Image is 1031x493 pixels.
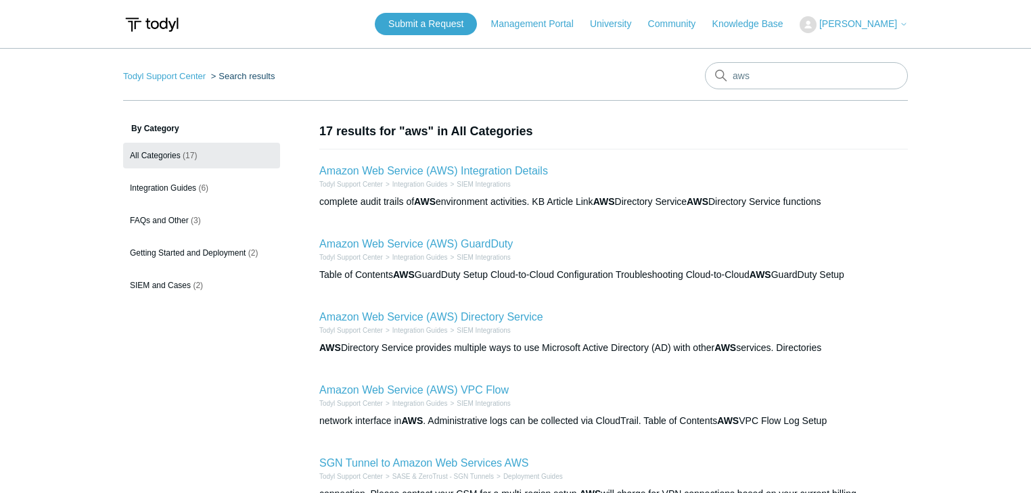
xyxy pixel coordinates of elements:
a: SIEM Integrations [457,181,510,188]
a: All Categories (17) [123,143,280,168]
a: Todyl Support Center [319,327,383,334]
em: AWS [687,196,708,207]
span: Getting Started and Deployment [130,248,246,258]
a: Todyl Support Center [319,400,383,407]
h1: 17 results for "aws" in All Categories [319,122,908,141]
a: Deployment Guides [503,473,563,480]
span: (3) [191,216,201,225]
li: Todyl Support Center [319,398,383,408]
em: AWS [319,342,341,353]
li: Integration Guides [383,398,448,408]
div: network interface in . Administrative logs can be collected via CloudTrail. Table of Contents VPC... [319,414,908,428]
input: Search [705,62,908,89]
li: Todyl Support Center [123,71,208,81]
a: FAQs and Other (3) [123,208,280,233]
button: [PERSON_NAME] [800,16,908,33]
a: Amazon Web Service (AWS) Integration Details [319,165,548,177]
li: Todyl Support Center [319,252,383,262]
a: SIEM and Cases (2) [123,273,280,298]
a: Integration Guides [392,327,448,334]
a: Amazon Web Service (AWS) VPC Flow [319,384,509,396]
div: complete audit trails of environment activities. KB Article Link Directory Service Directory Serv... [319,195,908,209]
a: Knowledge Base [712,17,797,31]
div: Table of Contents GuardDuty Setup Cloud-to-Cloud Configuration Troubleshooting Cloud-to-Cloud Gua... [319,268,908,282]
a: Todyl Support Center [319,254,383,261]
li: SIEM Integrations [448,325,511,335]
li: SASE & ZeroTrust - SGN Tunnels [383,471,494,482]
span: (2) [248,248,258,258]
span: FAQs and Other [130,216,189,225]
li: Deployment Guides [494,471,563,482]
a: Integration Guides [392,181,448,188]
a: Todyl Support Center [123,71,206,81]
span: (6) [198,183,208,193]
em: AWS [714,342,736,353]
span: SIEM and Cases [130,281,191,290]
img: Todyl Support Center Help Center home page [123,12,181,37]
em: AWS [414,196,436,207]
a: Todyl Support Center [319,473,383,480]
span: (17) [183,151,197,160]
a: Community [648,17,710,31]
a: SIEM Integrations [457,400,510,407]
em: AWS [750,269,771,280]
a: Todyl Support Center [319,181,383,188]
a: SIEM Integrations [457,327,510,334]
li: Todyl Support Center [319,471,383,482]
a: Integration Guides (6) [123,175,280,201]
a: Integration Guides [392,400,448,407]
span: (2) [193,281,203,290]
div: Directory Service provides multiple ways to use Microsoft Active Directory (AD) with other servic... [319,341,908,355]
li: Integration Guides [383,179,448,189]
span: All Categories [130,151,181,160]
li: Integration Guides [383,325,448,335]
em: AWS [401,415,423,426]
li: SIEM Integrations [448,252,511,262]
span: Integration Guides [130,183,196,193]
a: University [590,17,645,31]
li: Integration Guides [383,252,448,262]
li: Todyl Support Center [319,325,383,335]
li: SIEM Integrations [448,398,511,408]
em: AWS [717,415,739,426]
a: Integration Guides [392,254,448,261]
a: Management Portal [491,17,587,31]
a: SIEM Integrations [457,254,510,261]
a: Amazon Web Service (AWS) Directory Service [319,311,543,323]
a: Getting Started and Deployment (2) [123,240,280,266]
li: Search results [208,71,275,81]
em: AWS [393,269,415,280]
h3: By Category [123,122,280,135]
a: Amazon Web Service (AWS) GuardDuty [319,238,513,250]
li: SIEM Integrations [448,179,511,189]
li: Todyl Support Center [319,179,383,189]
span: [PERSON_NAME] [819,18,897,29]
em: AWS [593,196,615,207]
a: Submit a Request [375,13,477,35]
a: SGN Tunnel to Amazon Web Services AWS [319,457,528,469]
a: SASE & ZeroTrust - SGN Tunnels [392,473,494,480]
